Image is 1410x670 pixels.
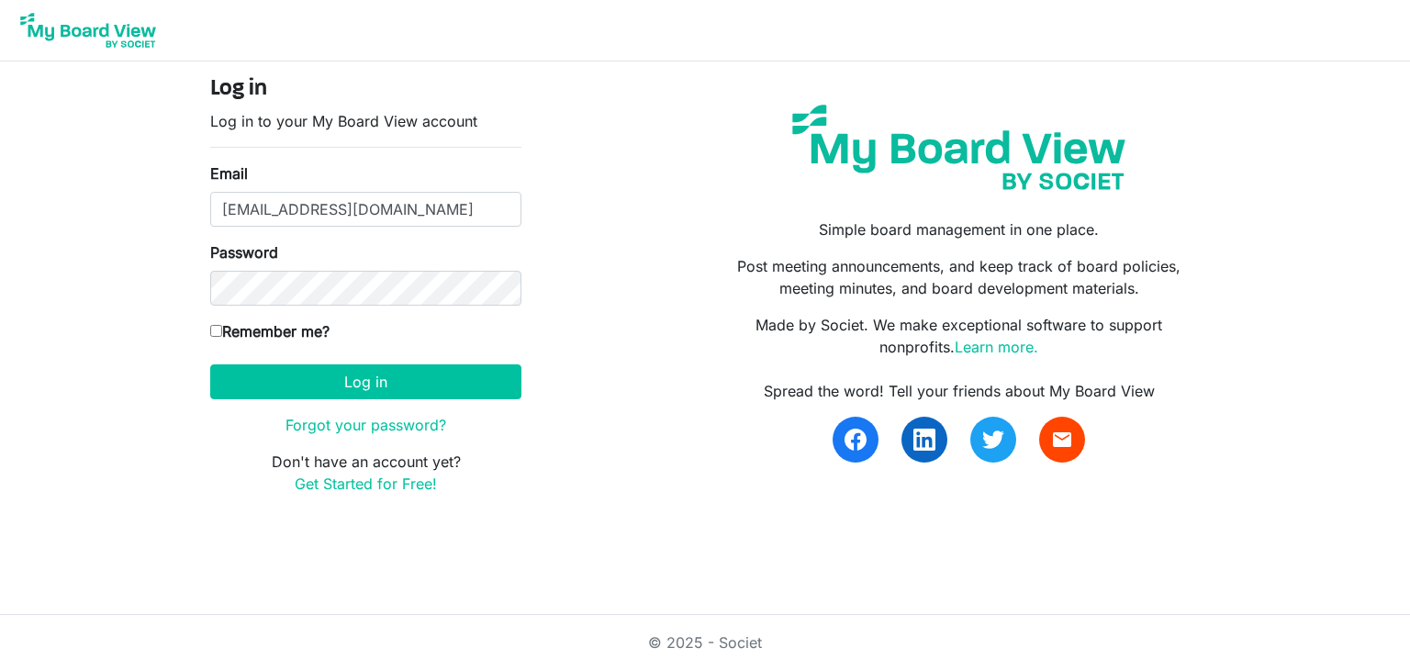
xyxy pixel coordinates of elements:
p: Post meeting announcements, and keep track of board policies, meeting minutes, and board developm... [719,255,1200,299]
div: Spread the word! Tell your friends about My Board View [719,380,1200,402]
button: Log in [210,364,521,399]
img: facebook.svg [845,429,867,451]
img: my-board-view-societ.svg [778,91,1139,204]
label: Password [210,241,278,263]
p: Simple board management in one place. [719,218,1200,240]
img: twitter.svg [982,429,1004,451]
a: © 2025 - Societ [648,633,762,652]
a: Forgot your password? [285,416,446,434]
span: email [1051,429,1073,451]
a: Get Started for Free! [295,475,437,493]
img: linkedin.svg [913,429,935,451]
h4: Log in [210,76,521,103]
a: Learn more. [955,338,1038,356]
label: Email [210,162,248,184]
input: Remember me? [210,325,222,337]
p: Log in to your My Board View account [210,110,521,132]
img: My Board View Logo [15,7,162,53]
p: Made by Societ. We make exceptional software to support nonprofits. [719,314,1200,358]
a: email [1039,417,1085,463]
p: Don't have an account yet? [210,451,521,495]
label: Remember me? [210,320,330,342]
